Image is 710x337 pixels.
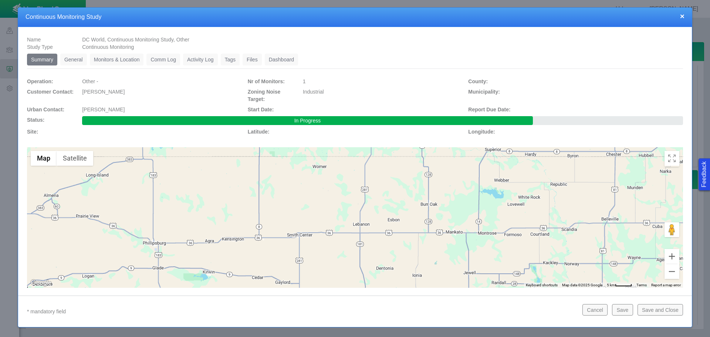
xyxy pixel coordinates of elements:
[27,89,74,95] span: Customer Contact:
[82,89,125,95] span: [PERSON_NAME]
[31,151,57,166] button: Show street map
[636,283,647,287] a: Terms (opens in new tab)
[82,37,189,43] span: DC World, Continuous Monitoring Study, Other
[27,129,38,135] span: Site:
[562,283,602,287] span: Map data ©2025 Google
[680,12,684,20] button: close
[248,107,274,112] span: Start Date:
[303,78,306,84] span: 1
[468,129,495,135] span: Longitude:
[221,54,240,65] a: Tags
[82,107,125,112] span: [PERSON_NAME]
[82,44,134,50] span: Continuous Monitoring
[29,278,53,288] a: Open this area in Google Maps (opens a new window)
[248,129,270,135] span: Latitude:
[27,54,57,65] a: Summary
[651,283,681,287] a: Report a map error
[27,107,64,112] span: Urban Contact:
[146,54,180,65] a: Comm Log
[612,304,633,315] button: Save
[248,78,285,84] span: Nr of Monitors:
[665,222,679,237] button: Drag Pegman onto the map to open Street View
[526,283,558,288] button: Keyboard shortcuts
[265,54,298,65] a: Dashboard
[607,283,615,287] span: 5 km
[665,249,679,264] button: Zoom in
[57,151,93,166] button: Show satellite imagery
[303,89,324,95] span: Industrial
[665,151,679,166] button: Toggle Fullscreen in browser window
[243,54,262,65] a: Files
[60,54,87,65] a: General
[82,78,98,84] span: Other -
[468,107,510,112] span: Report Due Date:
[27,307,577,316] p: * mandatory field
[582,304,608,315] button: Cancel
[26,13,684,21] h4: Continuous Monitoring Study
[29,278,53,288] img: Google
[605,283,634,288] button: Map Scale: 5 km per 42 pixels
[468,89,500,95] span: Municipality:
[82,116,533,125] div: In Progress
[90,54,144,65] a: Monitors & Location
[248,89,281,102] span: Zoning Noise Target:
[638,304,683,315] button: Save and Close
[27,37,41,43] span: Name
[665,264,679,279] button: Zoom out
[183,54,218,65] a: Activity Log
[468,78,488,84] span: County:
[27,44,53,50] span: Study Type
[27,78,53,84] span: Operation:
[27,117,44,123] span: Status:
